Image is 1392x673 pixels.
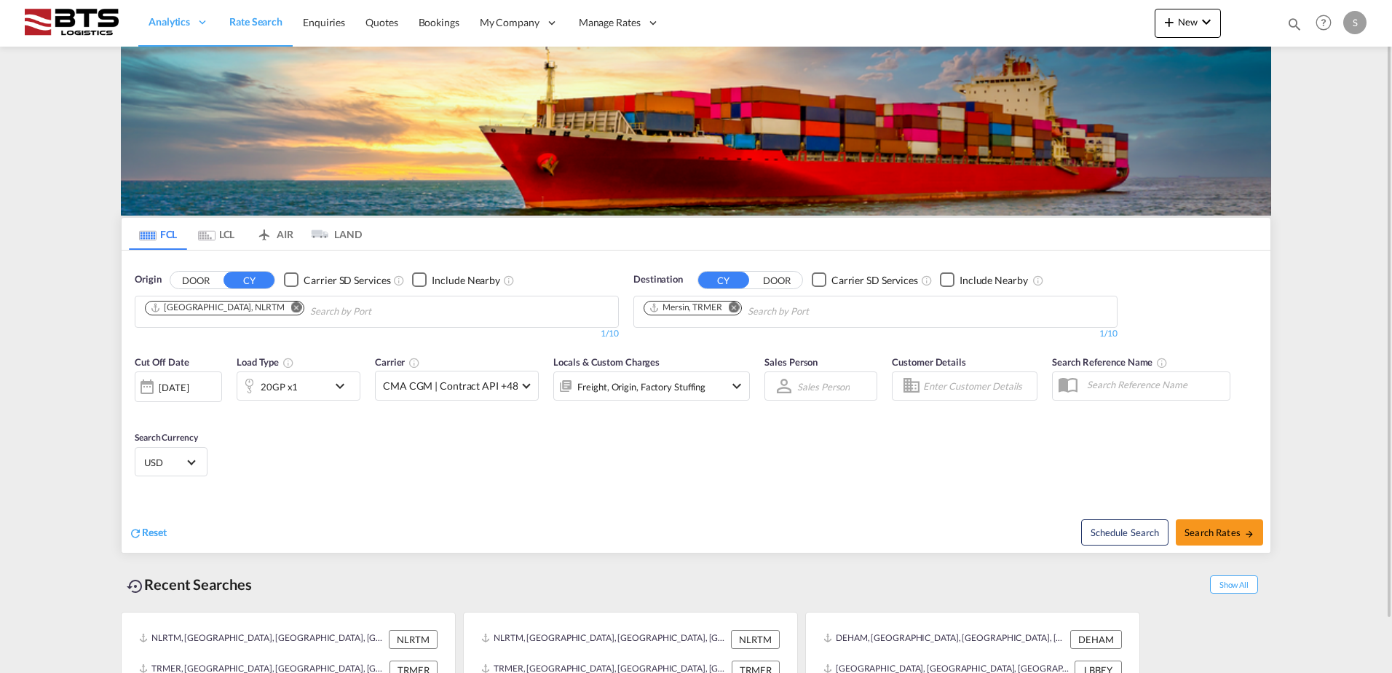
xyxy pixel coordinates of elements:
div: 20GP x1 [261,377,298,397]
div: [DATE] [135,371,222,402]
md-chips-wrap: Chips container. Use arrow keys to select chips. [641,296,892,323]
md-checkbox: Checkbox No Ink [284,272,390,288]
div: Include Nearby [432,273,500,288]
span: Bookings [419,16,459,28]
md-icon: Unchecked: Ignores neighbouring ports when fetching rates.Checked : Includes neighbouring ports w... [503,275,515,286]
md-icon: Unchecked: Search for CY (Container Yard) services for all selected carriers.Checked : Search for... [921,275,933,286]
md-checkbox: Checkbox No Ink [412,272,500,288]
div: [DATE] [159,381,189,394]
img: LCL+%26+FCL+BACKGROUND.png [121,47,1271,216]
span: USD [144,456,185,469]
md-icon: icon-refresh [129,527,142,540]
md-icon: icon-magnify [1286,16,1302,32]
md-icon: icon-plus 400-fg [1160,13,1178,31]
span: Reset [142,526,167,538]
md-icon: Unchecked: Ignores neighbouring ports when fetching rates.Checked : Includes neighbouring ports w... [1032,275,1044,286]
div: S [1343,11,1367,34]
md-checkbox: Checkbox No Ink [812,272,918,288]
span: Carrier [375,356,420,368]
div: NLRTM [731,630,780,649]
md-icon: icon-airplane [256,226,273,237]
input: Chips input. [310,300,448,323]
md-icon: icon-chevron-down [331,377,356,395]
md-tab-item: LAND [304,218,362,250]
span: Manage Rates [579,15,641,30]
div: NLRTM, Rotterdam, Netherlands, Western Europe, Europe [481,630,727,649]
span: Show All [1210,575,1258,594]
md-icon: icon-backup-restore [127,578,144,595]
span: Load Type [237,356,294,368]
div: Carrier SD Services [831,273,918,288]
md-tab-item: LCL [187,218,245,250]
span: Locals & Custom Charges [553,356,660,368]
md-datepicker: Select [135,401,146,420]
span: Analytics [149,15,190,29]
md-icon: icon-chevron-down [1198,13,1215,31]
md-icon: icon-information-outline [282,357,294,369]
md-checkbox: Checkbox No Ink [940,272,1028,288]
span: My Company [480,15,539,30]
div: Recent Searches [121,568,258,601]
span: Search Reference Name [1052,356,1168,368]
div: DEHAM [1070,630,1122,649]
span: Help [1311,10,1336,35]
div: Freight Origin Factory Stuffing [577,377,705,397]
div: NLRTM, Rotterdam, Netherlands, Western Europe, Europe [139,630,385,649]
md-select: Sales Person [796,376,851,397]
button: Note: By default Schedule search will only considerorigin ports, destination ports and cut off da... [1081,519,1168,546]
span: Origin [135,272,161,287]
span: Customer Details [892,356,965,368]
div: Press delete to remove this chip. [150,302,288,314]
div: OriginDOOR CY Checkbox No InkUnchecked: Search for CY (Container Yard) services for all selected ... [122,251,1270,553]
span: CMA CGM | Contract API +48 [383,379,518,393]
input: Enter Customer Details [923,375,1032,397]
button: Search Ratesicon-arrow-right [1176,519,1263,546]
img: cdcc71d0be7811ed9adfbf939d2aa0e8.png [22,7,120,39]
button: CY [698,272,749,288]
span: Search Currency [135,432,198,443]
input: Chips input. [748,300,886,323]
div: 1/10 [135,328,619,340]
md-icon: The selected Trucker/Carrierwill be displayed in the rate results If the rates are from another f... [408,357,420,369]
md-tab-item: AIR [245,218,304,250]
md-icon: icon-arrow-right [1244,529,1254,539]
div: NLRTM [389,630,438,649]
span: New [1160,16,1215,28]
button: icon-plus 400-fgNewicon-chevron-down [1155,9,1221,38]
input: Search Reference Name [1080,374,1230,395]
div: Press delete to remove this chip. [649,302,725,314]
span: Rate Search [229,15,282,28]
button: DOOR [751,272,802,288]
button: Remove [282,302,304,316]
span: Quotes [365,16,398,28]
span: Enquiries [303,16,345,28]
div: Help [1311,10,1343,36]
div: icon-refreshReset [129,525,167,541]
div: 1/10 [633,328,1118,340]
md-icon: Unchecked: Search for CY (Container Yard) services for all selected carriers.Checked : Search for... [393,275,405,286]
md-pagination-wrapper: Use the left and right arrow keys to navigate between tabs [129,218,362,250]
span: Cut Off Date [135,356,189,368]
div: Freight Origin Factory Stuffingicon-chevron-down [553,371,750,401]
button: CY [224,272,274,288]
md-tab-item: FCL [129,218,187,250]
button: Remove [719,302,741,316]
md-icon: icon-chevron-down [728,377,746,395]
span: Sales Person [764,356,818,368]
md-select: Select Currency: $ USDUnited States Dollar [143,452,199,473]
div: Rotterdam, NLRTM [150,302,285,314]
div: Mersin, TRMER [649,302,722,314]
span: Destination [633,272,683,287]
md-icon: Your search will be saved by the below given name [1156,357,1168,369]
div: 20GP x1icon-chevron-down [237,371,360,401]
div: DEHAM, Hamburg, Germany, Western Europe, Europe [823,630,1067,649]
md-chips-wrap: Chips container. Use arrow keys to select chips. [143,296,454,323]
span: Search Rates [1185,527,1254,538]
div: icon-magnify [1286,16,1302,38]
button: DOOR [170,272,221,288]
div: Carrier SD Services [304,273,390,288]
div: Include Nearby [960,273,1028,288]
